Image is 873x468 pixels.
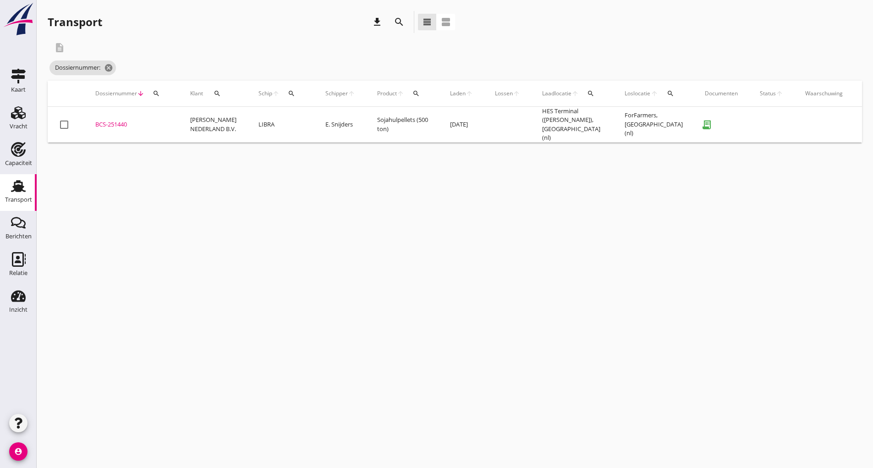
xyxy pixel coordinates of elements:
[49,61,116,75] span: Dossiernummer:
[179,107,247,143] td: [PERSON_NAME] NEDERLAND B.V.
[412,90,420,97] i: search
[247,107,314,143] td: LIBRA
[377,89,397,98] span: Product
[9,270,27,276] div: Relatie
[394,17,405,28] i: search
[214,90,221,97] i: search
[760,89,776,98] span: Status
[614,107,694,143] td: ForFarmers, [GEOGRAPHIC_DATA] (nl)
[466,90,473,97] i: arrow_upward
[314,107,366,143] td: E. Snijders
[667,90,674,97] i: search
[495,89,513,98] span: Lossen
[587,90,594,97] i: search
[11,87,26,93] div: Kaart
[325,89,348,98] span: Schipper
[2,2,35,36] img: logo-small.a267ee39.svg
[95,120,168,129] div: BCS-251440
[651,90,659,97] i: arrow_upward
[137,90,144,97] i: arrow_downward
[531,107,614,143] td: HES Terminal ([PERSON_NAME]), [GEOGRAPHIC_DATA] (nl)
[348,90,355,97] i: arrow_upward
[288,90,295,97] i: search
[439,107,484,143] td: [DATE]
[422,17,433,28] i: view_headline
[258,89,272,98] span: Schip
[571,90,579,97] i: arrow_upward
[10,123,27,129] div: Vracht
[366,107,439,143] td: Sojahulpellets (500 ton)
[190,83,236,105] div: Klant
[513,90,520,97] i: arrow_upward
[5,160,32,166] div: Capaciteit
[153,90,160,97] i: search
[450,89,466,98] span: Laden
[9,307,27,313] div: Inzicht
[625,89,651,98] span: Loslocatie
[705,89,738,98] div: Documenten
[5,197,32,203] div: Transport
[440,17,451,28] i: view_agenda
[104,63,113,72] i: cancel
[397,90,404,97] i: arrow_upward
[272,90,280,97] i: arrow_upward
[805,89,843,98] div: Waarschuwing
[9,442,27,461] i: account_circle
[48,15,102,29] div: Transport
[5,233,32,239] div: Berichten
[372,17,383,28] i: download
[95,89,137,98] span: Dossiernummer
[776,90,783,97] i: arrow_upward
[697,116,716,134] i: receipt_long
[542,89,571,98] span: Laadlocatie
